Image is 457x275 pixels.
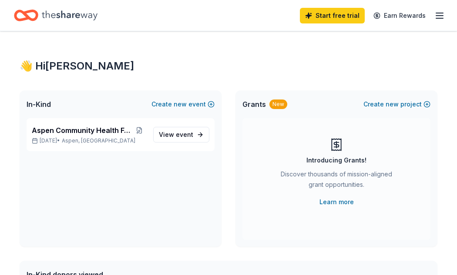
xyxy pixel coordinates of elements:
[277,169,396,193] div: Discover thousands of mission-aligned grant opportunities.
[363,99,430,109] button: Createnewproject
[153,127,209,142] a: View event
[62,137,135,144] span: Aspen, [GEOGRAPHIC_DATA]
[27,99,51,109] span: In-Kind
[159,129,193,140] span: View
[368,8,431,23] a: Earn Rewards
[32,125,132,136] span: Aspen Community Health Fundraiser
[32,137,146,144] p: [DATE] •
[269,99,287,109] div: New
[176,131,193,138] span: event
[14,5,97,26] a: Home
[242,99,266,109] span: Grants
[20,59,437,73] div: 👋 Hi [PERSON_NAME]
[386,99,399,109] span: new
[151,99,215,109] button: Createnewevent
[306,155,366,166] div: Introducing Grants!
[319,197,354,207] a: Learn more
[300,8,365,23] a: Start free trial
[174,99,187,109] span: new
